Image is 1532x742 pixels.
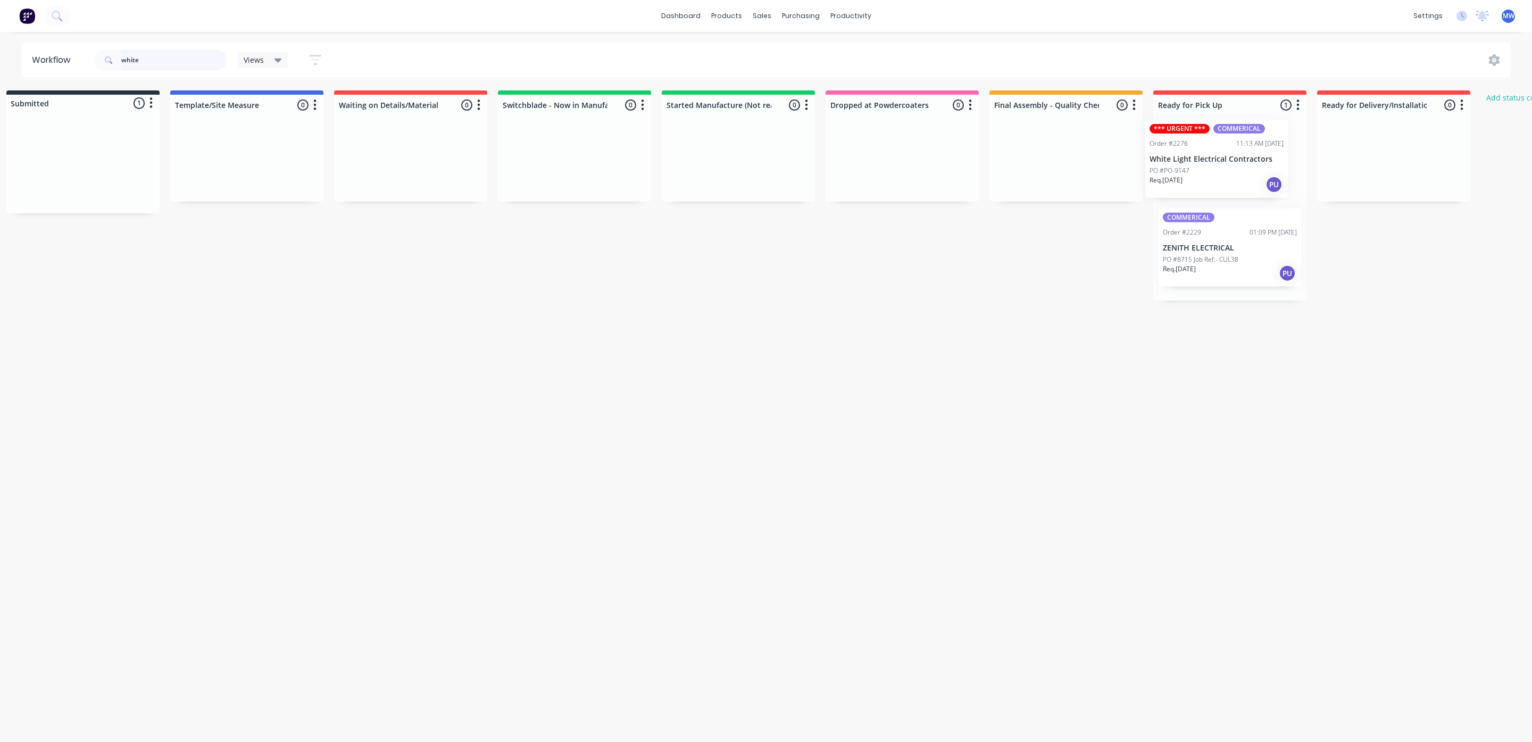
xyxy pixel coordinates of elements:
[825,8,877,24] div: productivity
[339,99,444,111] input: Enter column name…
[1322,99,1427,111] input: Enter column name…
[830,99,935,111] input: Enter column name…
[1408,8,1448,24] div: settings
[461,99,472,111] span: 0
[121,49,227,71] input: Search for orders...
[175,99,280,111] input: Enter column name…
[656,8,706,24] a: dashboard
[1444,99,1455,111] span: 0
[667,99,771,111] input: Enter column name…
[789,99,800,111] span: 0
[1280,99,1292,111] span: 1
[994,99,1099,111] input: Enter column name…
[706,8,747,24] div: products
[1117,99,1128,111] span: 0
[1503,11,1514,21] span: MW
[953,99,964,111] span: 0
[244,54,264,65] span: Views
[625,99,636,111] span: 0
[32,54,76,66] div: Workflow
[9,98,49,109] div: Submitted
[747,8,777,24] div: sales
[1158,99,1263,111] input: Enter column name…
[19,8,35,24] img: Factory
[777,8,825,24] div: purchasing
[297,99,309,111] span: 0
[134,97,145,109] span: 1
[503,99,607,111] input: Enter column name…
